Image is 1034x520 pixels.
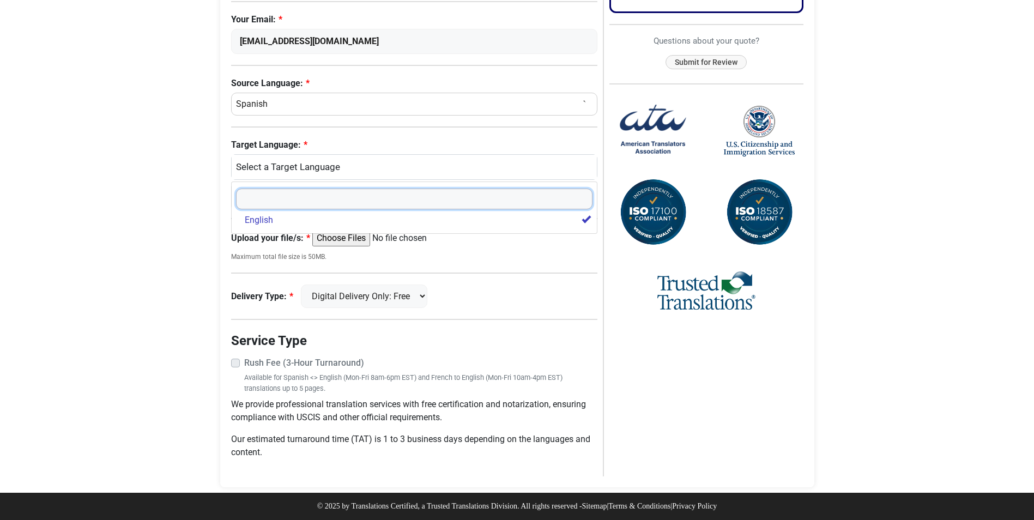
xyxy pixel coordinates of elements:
[231,138,598,152] label: Target Language:
[236,189,593,209] input: Search
[244,358,364,368] strong: Rush Fee (3-Hour Turnaround)
[609,36,803,46] h6: Questions about your quote?
[231,13,598,26] label: Your Email:
[608,502,670,510] a: Terms & Conditions
[231,77,598,90] label: Source Language:
[245,214,273,227] span: English
[231,290,293,303] label: Delivery Type:
[618,177,688,248] img: ISO 17100 Compliant Certification
[724,105,795,158] img: United States Citizenship and Immigration Services Logo
[231,232,310,245] label: Upload your file/s:
[672,502,717,510] a: Privacy Policy
[231,252,598,262] small: Maximum total file size is 50MB.
[317,500,717,512] p: © 2025 by Translations Certified, a Trusted Translations Division. All rights reserved - | |
[231,398,598,424] p: We provide professional translation services with free certification and notarization, ensuring c...
[657,270,755,313] img: Trusted Translations Logo
[231,433,598,459] p: Our estimated turnaround time (TAT) is 1 to 3 business days depending on the languages and content.
[244,372,598,393] small: Available for Spanish <> English (Mon-Fri 8am-6pm EST) and French to English (Mon-Fri 10am-4pm ES...
[231,154,598,180] button: English
[666,55,747,70] button: Submit for Review
[231,331,598,350] legend: Service Type
[237,160,586,174] div: English
[231,29,598,54] input: Enter Your Email
[724,177,795,248] img: ISO 18587 Compliant Certification
[618,95,688,166] img: American Translators Association Logo
[582,502,607,510] a: Sitemap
